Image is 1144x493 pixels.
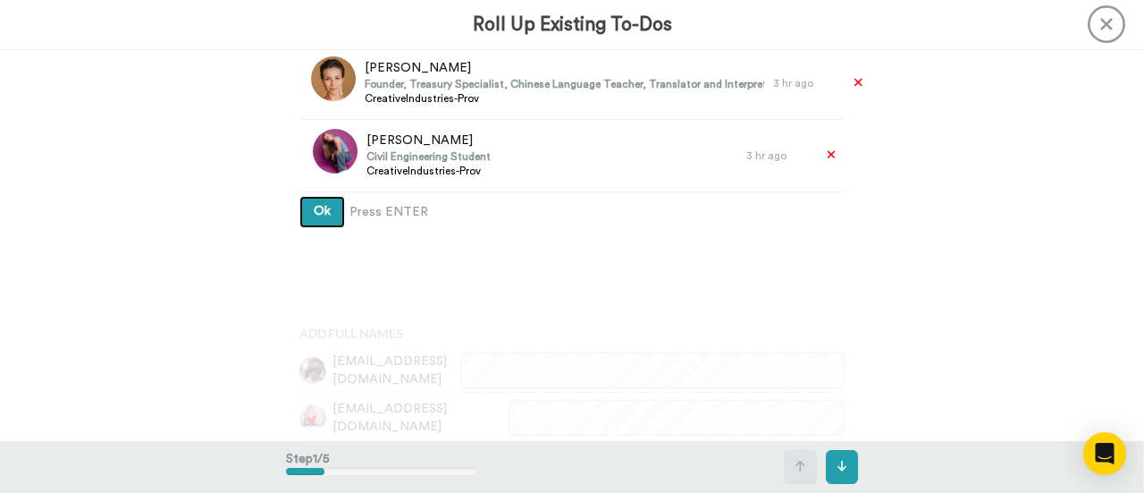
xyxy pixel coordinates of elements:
[365,77,764,91] span: Founder, Treasury Specialist, Chinese Language Teacher, Translator and Interpreter, Business Deve...
[366,149,491,164] span: Civil Engineering Student
[365,59,764,77] span: [PERSON_NAME]
[311,56,356,101] img: 30a7bd95-f46b-44d2-9472-7466d820de9b.jpg
[366,164,491,178] span: CreativeIndustries-Prov
[299,196,345,228] button: Ok
[365,91,764,106] span: CreativeIndustries-Prov
[314,205,331,217] span: Ok
[286,441,476,493] div: Step 1 / 5
[773,76,836,90] div: 3 hr ago
[349,203,428,221] span: Press ENTER
[366,132,491,149] span: [PERSON_NAME]
[473,14,672,35] h3: Roll Up Existing To-Dos
[313,129,357,174] img: 160a515c-878b-4458-9dfc-c4efc784b259.jpg
[1083,432,1126,475] div: Open Intercom Messenger
[746,149,809,163] div: 3 hr ago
